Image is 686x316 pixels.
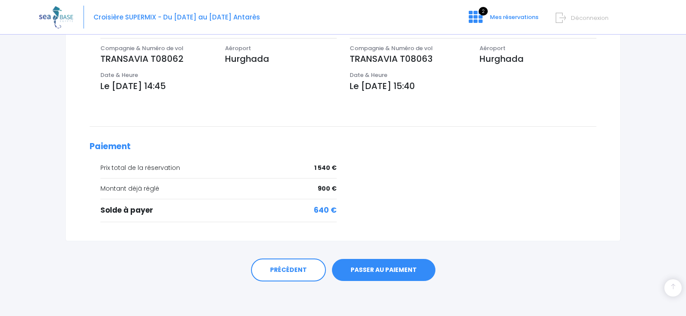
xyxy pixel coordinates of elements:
p: Hurghada [225,52,337,65]
p: Hurghada [480,52,596,65]
span: Date & Heure [100,71,138,79]
a: PRÉCÉDENT [251,259,326,282]
span: Aéroport [480,44,506,52]
p: Le [DATE] 15:40 [350,80,597,93]
div: Prix total de la réservation [100,163,337,172]
h2: Paiement [90,142,596,152]
span: Mes réservations [490,13,538,21]
span: Date & Heure [350,71,387,79]
a: 2 Mes réservations [462,16,544,24]
span: 640 € [314,205,337,216]
span: Déconnexion [571,14,609,22]
span: 1 540 € [314,163,337,172]
div: Solde à payer [100,205,337,216]
p: Le [DATE] 14:45 [100,80,337,93]
span: Compagnie & Numéro de vol [350,44,433,52]
span: 900 € [318,184,337,193]
span: Compagnie & Numéro de vol [100,44,184,52]
span: Croisière SUPERMIX - Du [DATE] au [DATE] Antarès [93,13,260,22]
div: Montant déjà réglé [100,184,337,193]
a: PASSER AU PAIEMENT [332,259,435,281]
p: TRANSAVIA T08063 [350,52,467,65]
p: TRANSAVIA T08062 [100,52,212,65]
span: 2 [479,7,488,16]
span: Aéroport [225,44,251,52]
